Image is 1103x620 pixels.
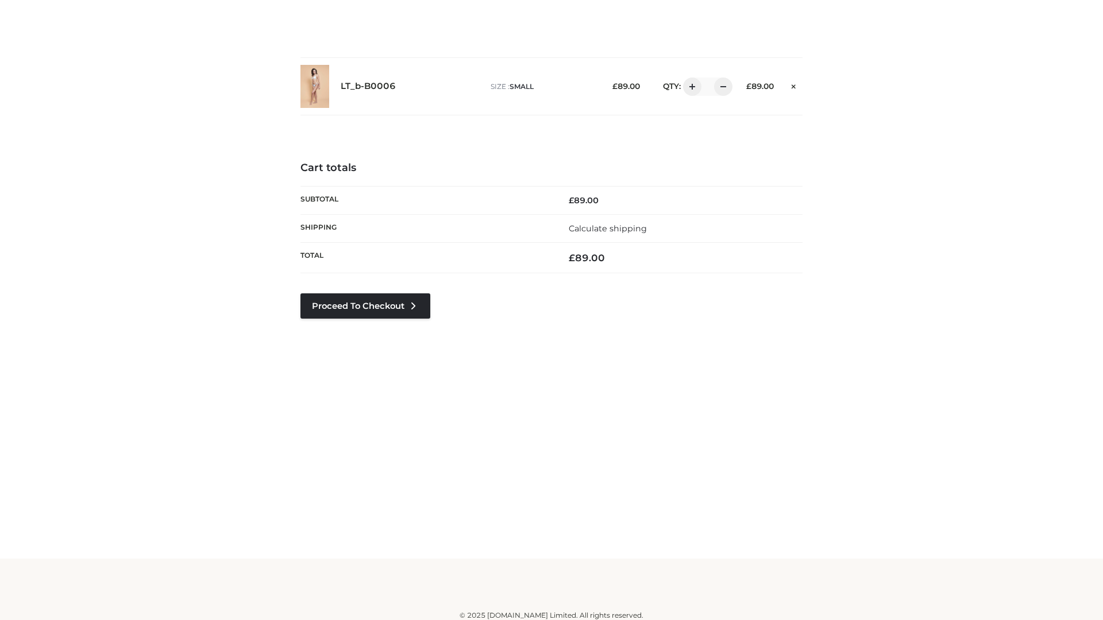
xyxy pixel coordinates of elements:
bdi: 89.00 [569,195,599,206]
span: £ [569,252,575,263]
th: Total [300,243,551,273]
bdi: 89.00 [612,82,640,91]
a: LT_b-B0006 [341,81,396,92]
p: size : [491,82,595,92]
span: £ [612,82,618,91]
span: £ [569,195,574,206]
span: £ [746,82,751,91]
th: Shipping [300,214,551,242]
h4: Cart totals [300,162,803,175]
a: Proceed to Checkout [300,293,430,319]
span: SMALL [510,82,534,91]
th: Subtotal [300,186,551,214]
bdi: 89.00 [569,252,605,263]
div: QTY: [651,77,728,96]
a: Calculate shipping [569,223,647,234]
bdi: 89.00 [746,82,774,91]
a: Remove this item [785,77,803,92]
